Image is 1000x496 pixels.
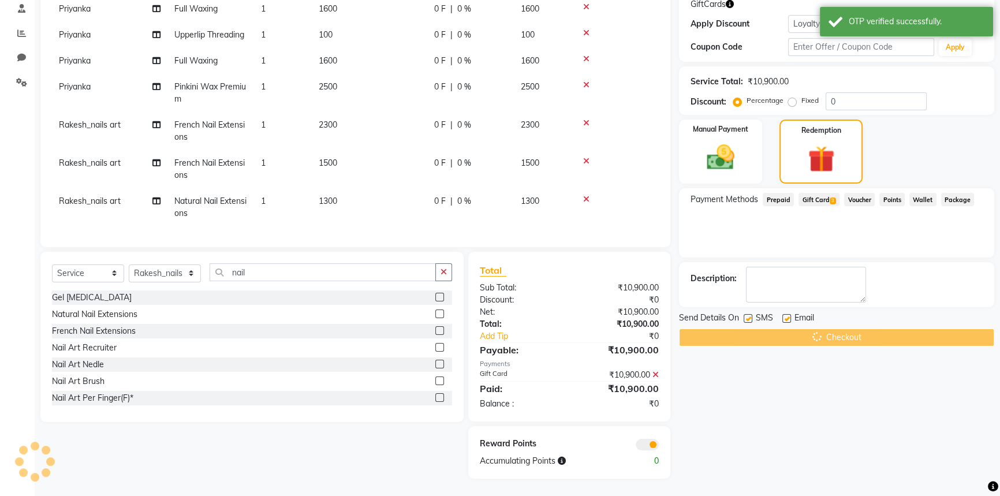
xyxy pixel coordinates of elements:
[698,141,743,173] img: _cash.svg
[480,264,506,277] span: Total
[691,273,737,285] div: Description:
[261,196,266,206] span: 1
[174,158,245,180] span: French Nail Extensions
[59,196,121,206] span: Rakesh_nails art
[261,3,266,14] span: 1
[457,195,471,207] span: 0 %
[319,29,333,40] span: 100
[939,39,972,56] button: Apply
[52,359,104,371] div: Nail Art Nedle
[261,120,266,130] span: 1
[434,29,446,41] span: 0 F
[59,55,91,66] span: Priyanka
[319,120,337,130] span: 2300
[450,3,453,15] span: |
[52,392,133,404] div: Nail Art Per Finger(F)*
[471,438,569,450] div: Reward Points
[798,193,839,206] span: Gift Card
[801,95,819,106] label: Fixed
[521,158,539,168] span: 1500
[457,55,471,67] span: 0 %
[319,55,337,66] span: 1600
[319,3,337,14] span: 1600
[174,3,218,14] span: Full Waxing
[471,294,569,306] div: Discount:
[319,158,337,168] span: 1500
[261,55,266,66] span: 1
[521,3,539,14] span: 1600
[59,120,121,130] span: Rakesh_nails art
[521,81,539,92] span: 2500
[174,120,245,142] span: French Nail Extensions
[941,193,975,206] span: Package
[434,195,446,207] span: 0 F
[569,282,667,294] div: ₹10,900.00
[800,143,843,176] img: _gift.svg
[457,3,471,15] span: 0 %
[174,81,246,104] span: Pinkini Wax Premium
[261,29,266,40] span: 1
[471,369,569,381] div: Gift Card
[261,158,266,168] span: 1
[52,342,117,354] div: Nail Art Recruiter
[457,81,471,93] span: 0 %
[52,325,136,337] div: French Nail Extensions
[471,306,569,318] div: Net:
[52,292,132,304] div: Gel [MEDICAL_DATA]
[909,193,936,206] span: Wallet
[319,81,337,92] span: 2500
[457,119,471,131] span: 0 %
[844,193,875,206] span: Voucher
[569,398,667,410] div: ₹0
[569,306,667,318] div: ₹10,900.00
[569,369,667,381] div: ₹10,900.00
[52,308,137,320] div: Natural Nail Extensions
[679,312,739,326] span: Send Details On
[756,312,773,326] span: SMS
[471,382,569,396] div: Paid:
[801,125,841,136] label: Redemption
[691,193,758,206] span: Payment Methods
[450,55,453,67] span: |
[830,197,836,204] span: 3
[471,330,586,342] a: Add Tip
[450,119,453,131] span: |
[210,263,436,281] input: Search or Scan
[434,55,446,67] span: 0 F
[59,3,91,14] span: Priyanka
[849,16,984,28] div: OTP verified successfully.
[748,76,789,88] div: ₹10,900.00
[59,29,91,40] span: Priyanka
[471,282,569,294] div: Sub Total:
[691,41,788,53] div: Coupon Code
[434,157,446,169] span: 0 F
[450,195,453,207] span: |
[691,76,743,88] div: Service Total:
[569,294,667,306] div: ₹0
[585,330,667,342] div: ₹0
[691,96,726,108] div: Discount:
[480,359,659,369] div: Payments
[174,196,247,218] span: Natural Nail Extensions
[434,119,446,131] span: 0 F
[471,455,619,467] div: Accumulating Points
[450,81,453,93] span: |
[794,312,814,326] span: Email
[879,193,905,206] span: Points
[471,343,569,357] div: Payable:
[521,29,535,40] span: 100
[521,196,539,206] span: 1300
[618,455,667,467] div: 0
[457,157,471,169] span: 0 %
[471,318,569,330] div: Total:
[174,55,218,66] span: Full Waxing
[434,81,446,93] span: 0 F
[763,193,794,206] span: Prepaid
[471,398,569,410] div: Balance :
[434,3,446,15] span: 0 F
[569,318,667,330] div: ₹10,900.00
[521,55,539,66] span: 1600
[174,29,244,40] span: Upperlip Threading
[788,38,934,56] input: Enter Offer / Coupon Code
[747,95,783,106] label: Percentage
